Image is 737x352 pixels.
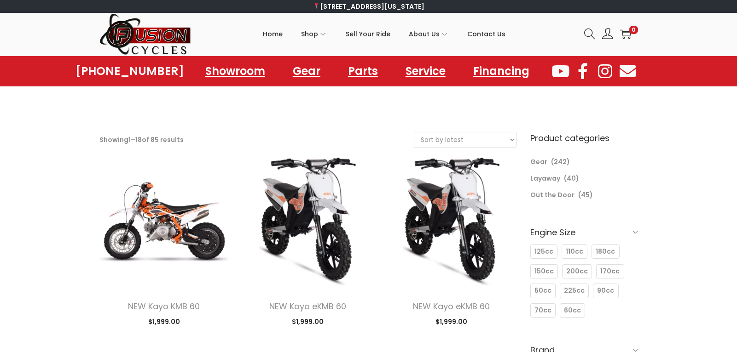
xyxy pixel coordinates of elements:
a: [STREET_ADDRESS][US_STATE] [313,2,424,11]
span: (45) [578,190,593,199]
span: Home [263,23,283,45]
span: $ [292,317,296,326]
a: Gear [530,157,547,166]
a: NEW Kayo eKMB 60 [269,301,346,312]
span: About Us [409,23,440,45]
span: 150cc [534,267,554,276]
span: 18 [135,135,142,144]
a: Showroom [196,61,274,82]
a: Layaway [530,174,560,183]
a: 0 [620,28,631,40]
span: 180cc [596,247,615,256]
span: $ [435,317,440,326]
span: (40) [564,174,579,183]
span: Shop [301,23,318,45]
span: 125cc [534,247,553,256]
a: Parts [339,61,387,82]
a: Home [263,13,283,55]
span: 110cc [566,247,583,256]
h6: Engine Size [530,221,638,243]
span: $ [148,317,152,326]
span: 1,999.00 [292,317,324,326]
span: 1 [128,135,131,144]
span: 50cc [534,286,551,295]
nav: Menu [196,61,539,82]
span: Contact Us [467,23,505,45]
span: Sell Your Ride [346,23,390,45]
a: Shop [301,13,327,55]
span: (242) [551,157,570,166]
a: Sell Your Ride [346,13,390,55]
span: 200cc [566,267,588,276]
a: NEW Kayo eKMB 60 [413,301,490,312]
span: 1,999.00 [148,317,180,326]
a: About Us [409,13,449,55]
span: 225cc [564,286,585,295]
select: Shop order [414,132,516,147]
img: 📍 [313,3,319,9]
h6: Product categories [530,132,638,144]
a: Out the Door [530,190,575,199]
span: 170cc [600,267,620,276]
a: Gear [284,61,330,82]
span: 1,999.00 [435,317,467,326]
a: Service [396,61,455,82]
a: Financing [464,61,539,82]
nav: Primary navigation [192,13,577,55]
span: 60cc [564,306,581,315]
a: [PHONE_NUMBER] [75,65,184,78]
img: Woostify retina logo [99,13,192,56]
p: Showing – of 85 results [99,133,184,146]
span: 90cc [597,286,614,295]
a: NEW Kayo KMB 60 [128,301,200,312]
span: 70cc [534,306,551,315]
a: Contact Us [467,13,505,55]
